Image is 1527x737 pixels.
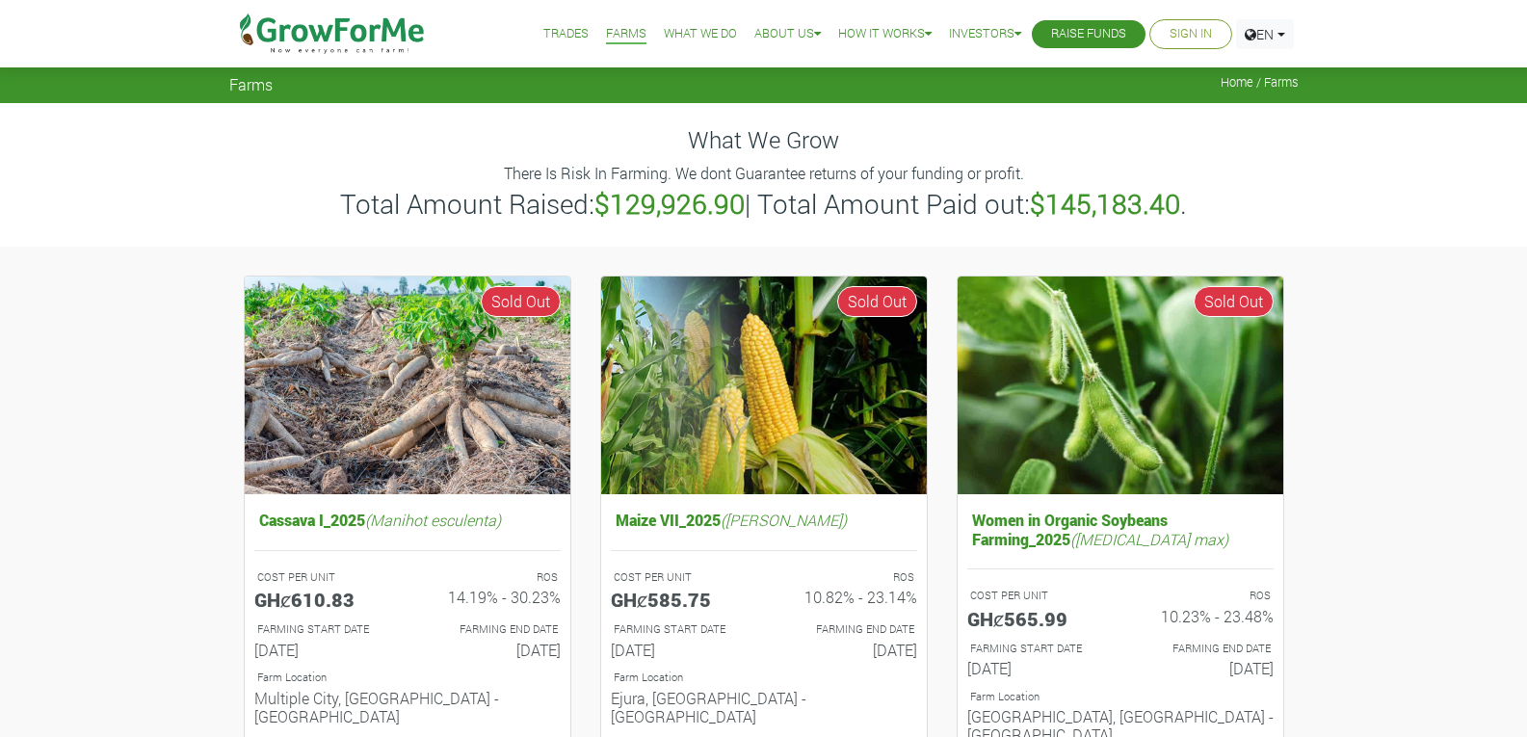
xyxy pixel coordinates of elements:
h6: 14.19% - 30.23% [422,588,561,606]
h6: Multiple City, [GEOGRAPHIC_DATA] - [GEOGRAPHIC_DATA] [254,689,561,725]
h5: GHȼ585.75 [611,588,750,611]
img: growforme image [245,276,570,495]
a: Trades [543,24,589,44]
i: ([PERSON_NAME]) [721,510,847,530]
a: What We Do [664,24,737,44]
p: ROS [1138,588,1271,604]
p: FARMING START DATE [614,621,747,638]
h6: [DATE] [254,641,393,659]
i: ([MEDICAL_DATA] max) [1070,529,1228,549]
a: Sign In [1170,24,1212,44]
h5: Maize VII_2025 [611,506,917,534]
a: Investors [949,24,1021,44]
h6: 10.23% - 23.48% [1135,607,1274,625]
h5: Cassava I_2025 [254,506,561,534]
p: COST PER UNIT [614,569,747,586]
p: FARMING START DATE [257,621,390,638]
i: (Manihot esculenta) [365,510,501,530]
p: COST PER UNIT [970,588,1103,604]
a: How it Works [838,24,932,44]
p: ROS [781,569,914,586]
b: $145,183.40 [1030,186,1180,222]
span: Farms [229,75,273,93]
b: $129,926.90 [594,186,745,222]
a: About Us [754,24,821,44]
p: ROS [425,569,558,586]
p: FARMING END DATE [781,621,914,638]
h3: Total Amount Raised: | Total Amount Paid out: . [232,188,1296,221]
p: Location of Farm [614,670,914,686]
h6: [DATE] [611,641,750,659]
h5: GHȼ565.99 [967,607,1106,630]
span: Sold Out [1194,286,1274,317]
span: Sold Out [837,286,917,317]
h6: [DATE] [778,641,917,659]
p: FARMING START DATE [970,641,1103,657]
h4: What We Grow [229,126,1299,154]
img: growforme image [601,276,927,495]
h6: [DATE] [422,641,561,659]
a: Farms [606,24,646,44]
h6: [DATE] [967,659,1106,677]
h6: 10.82% - 23.14% [778,588,917,606]
p: Location of Farm [970,689,1271,705]
span: Sold Out [481,286,561,317]
h5: Women in Organic Soybeans Farming_2025 [967,506,1274,552]
img: growforme image [958,276,1283,495]
p: FARMING END DATE [1138,641,1271,657]
span: Home / Farms [1221,75,1299,90]
p: FARMING END DATE [425,621,558,638]
a: Raise Funds [1051,24,1126,44]
h6: Ejura, [GEOGRAPHIC_DATA] - [GEOGRAPHIC_DATA] [611,689,917,725]
a: EN [1236,19,1294,49]
p: Location of Farm [257,670,558,686]
h5: GHȼ610.83 [254,588,393,611]
p: There Is Risk In Farming. We dont Guarantee returns of your funding or profit. [232,162,1296,185]
h6: [DATE] [1135,659,1274,677]
p: COST PER UNIT [257,569,390,586]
